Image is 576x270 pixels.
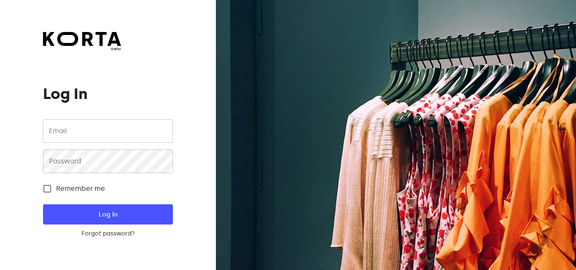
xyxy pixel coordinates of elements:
[43,230,172,238] a: Forgot password?
[43,32,121,52] a: beta
[57,209,159,220] span: Log In
[43,46,121,52] span: beta
[43,204,172,225] button: Log In
[56,184,105,194] span: Remember me
[43,86,172,102] h1: Log In
[43,32,121,46] img: Korta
